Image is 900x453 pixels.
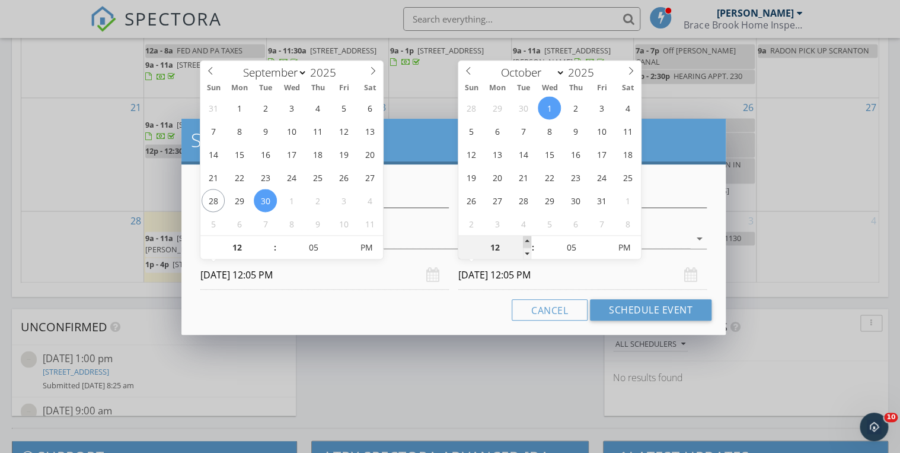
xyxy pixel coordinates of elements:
span: September 29, 2025 [486,96,509,119]
span: November 8, 2025 [616,212,639,235]
span: November 1, 2025 [616,189,639,212]
span: October 9, 2025 [564,119,587,142]
span: September 30, 2025 [512,96,535,119]
input: Year [307,65,346,80]
span: November 7, 2025 [590,212,613,235]
span: November 5, 2025 [538,212,561,235]
span: September 23, 2025 [254,166,277,189]
span: 10 [884,413,898,422]
span: October 11, 2025 [358,212,381,235]
span: August 31, 2025 [202,96,225,119]
span: October 15, 2025 [538,142,561,166]
h2: Schedule Event [191,128,716,152]
span: Mon [226,84,253,92]
span: Sat [357,84,383,92]
span: October 4, 2025 [358,189,381,212]
span: October 11, 2025 [616,119,639,142]
span: Wed [279,84,305,92]
span: September 30, 2025 [254,189,277,212]
span: September 19, 2025 [332,142,355,166]
span: November 3, 2025 [486,212,509,235]
span: September 28, 2025 [202,189,225,212]
span: September 21, 2025 [202,166,225,189]
i: arrow_drop_down [692,232,707,246]
span: October 30, 2025 [564,189,587,212]
span: November 4, 2025 [512,212,535,235]
span: October 31, 2025 [590,189,613,212]
span: September 15, 2025 [228,142,251,166]
span: September 18, 2025 [306,142,329,166]
span: October 14, 2025 [512,142,535,166]
span: October 7, 2025 [512,119,535,142]
span: September 7, 2025 [202,119,225,142]
span: September 8, 2025 [228,119,251,142]
span: September 4, 2025 [306,96,329,119]
span: September 13, 2025 [358,119,381,142]
span: October 18, 2025 [616,142,639,166]
span: October 4, 2025 [616,96,639,119]
span: October 27, 2025 [486,189,509,212]
span: October 1, 2025 [280,189,303,212]
span: September 26, 2025 [332,166,355,189]
span: October 21, 2025 [512,166,535,189]
span: November 2, 2025 [459,212,483,235]
span: October 5, 2025 [459,119,483,142]
span: October 13, 2025 [486,142,509,166]
span: October 26, 2025 [459,189,483,212]
span: Sun [458,84,484,92]
span: October 6, 2025 [228,212,251,235]
span: October 17, 2025 [590,142,613,166]
span: September 20, 2025 [358,142,381,166]
span: October 23, 2025 [564,166,587,189]
span: September 28, 2025 [459,96,483,119]
span: October 25, 2025 [616,166,639,189]
button: Schedule Event [590,299,711,321]
span: September 5, 2025 [332,96,355,119]
span: Wed [537,84,563,92]
span: September 17, 2025 [280,142,303,166]
span: October 29, 2025 [538,189,561,212]
span: : [273,236,277,259]
span: September 27, 2025 [358,166,381,189]
span: October 8, 2025 [538,119,561,142]
span: September 11, 2025 [306,119,329,142]
input: Select date [458,261,707,290]
span: October 3, 2025 [332,189,355,212]
input: Year [565,65,604,80]
span: Sun [200,84,226,92]
button: Cancel [512,299,588,321]
span: October 19, 2025 [459,166,483,189]
span: October 28, 2025 [512,189,535,212]
span: September 22, 2025 [228,166,251,189]
input: Select date [200,261,449,290]
span: Mon [484,84,510,92]
span: September 12, 2025 [332,119,355,142]
span: October 7, 2025 [254,212,277,235]
span: Fri [331,84,357,92]
span: September 29, 2025 [228,189,251,212]
span: September 6, 2025 [358,96,381,119]
span: Fri [589,84,615,92]
span: October 6, 2025 [486,119,509,142]
span: September 24, 2025 [280,166,303,189]
span: September 1, 2025 [228,96,251,119]
span: October 10, 2025 [590,119,613,142]
span: Click to toggle [608,236,640,259]
span: October 5, 2025 [202,212,225,235]
span: Thu [305,84,331,92]
span: Sat [615,84,641,92]
span: October 24, 2025 [590,166,613,189]
span: September 16, 2025 [254,142,277,166]
span: October 2, 2025 [564,96,587,119]
span: October 10, 2025 [332,212,355,235]
span: October 3, 2025 [590,96,613,119]
span: : [531,236,535,259]
span: October 22, 2025 [538,166,561,189]
span: October 20, 2025 [486,166,509,189]
span: Tue [253,84,279,92]
span: October 12, 2025 [459,142,483,166]
span: Thu [563,84,589,92]
span: September 10, 2025 [280,119,303,142]
span: September 25, 2025 [306,166,329,189]
span: Click to toggle [350,236,382,259]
